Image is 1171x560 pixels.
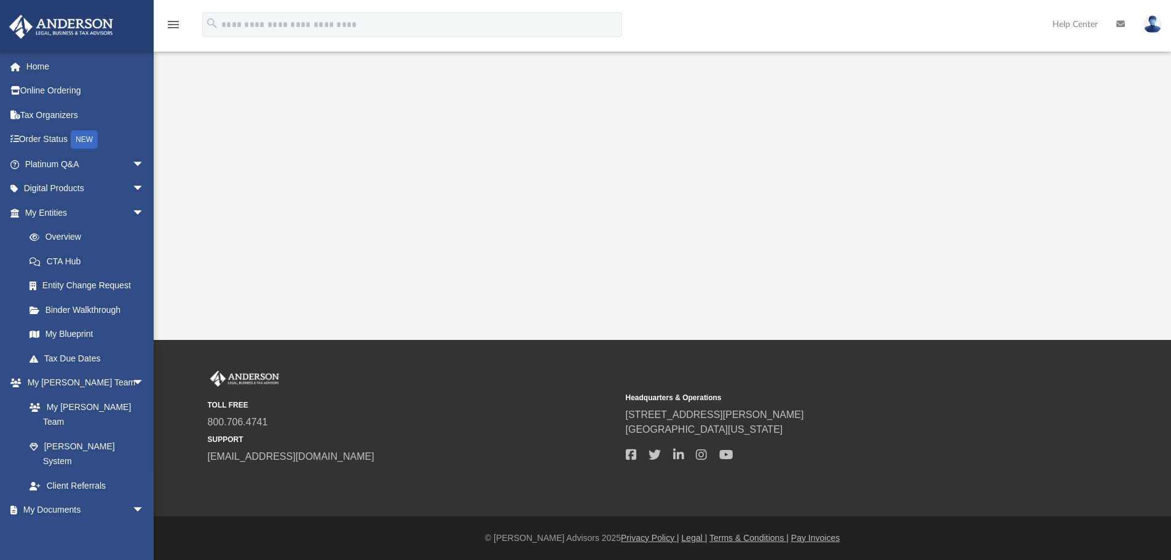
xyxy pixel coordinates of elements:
[154,532,1171,545] div: © [PERSON_NAME] Advisors 2025
[626,424,783,435] a: [GEOGRAPHIC_DATA][US_STATE]
[9,79,163,103] a: Online Ordering
[17,395,151,434] a: My [PERSON_NAME] Team
[208,434,617,445] small: SUPPORT
[17,434,157,473] a: [PERSON_NAME] System
[132,498,157,523] span: arrow_drop_down
[208,451,374,462] a: [EMAIL_ADDRESS][DOMAIN_NAME]
[6,15,117,39] img: Anderson Advisors Platinum Portal
[9,176,163,201] a: Digital Productsarrow_drop_down
[17,322,157,347] a: My Blueprint
[166,23,181,32] a: menu
[17,473,157,498] a: Client Referrals
[17,346,163,371] a: Tax Due Dates
[208,371,282,387] img: Anderson Advisors Platinum Portal
[9,103,163,127] a: Tax Organizers
[9,371,157,395] a: My [PERSON_NAME] Teamarrow_drop_down
[132,176,157,202] span: arrow_drop_down
[682,533,708,543] a: Legal |
[709,533,789,543] a: Terms & Conditions |
[791,533,840,543] a: Pay Invoices
[9,54,163,79] a: Home
[9,200,163,225] a: My Entitiesarrow_drop_down
[1143,15,1162,33] img: User Pic
[9,498,157,523] a: My Documentsarrow_drop_down
[132,200,157,226] span: arrow_drop_down
[9,127,163,152] a: Order StatusNEW
[17,298,163,322] a: Binder Walkthrough
[166,17,181,32] i: menu
[208,417,268,427] a: 800.706.4741
[71,130,98,149] div: NEW
[132,371,157,396] span: arrow_drop_down
[17,225,163,250] a: Overview
[626,409,804,420] a: [STREET_ADDRESS][PERSON_NAME]
[17,249,163,274] a: CTA Hub
[17,274,163,298] a: Entity Change Request
[132,152,157,177] span: arrow_drop_down
[9,152,163,176] a: Platinum Q&Aarrow_drop_down
[621,533,679,543] a: Privacy Policy |
[626,392,1035,403] small: Headquarters & Operations
[208,400,617,411] small: TOLL FREE
[205,17,219,30] i: search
